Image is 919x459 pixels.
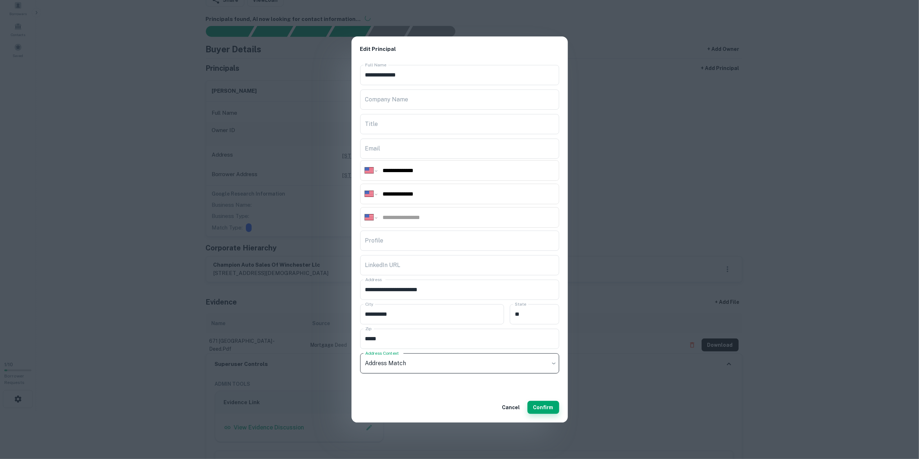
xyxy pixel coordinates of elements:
iframe: Chat Widget [883,401,919,436]
label: Address [365,276,382,283]
button: Confirm [527,401,559,414]
div: Address Match [360,353,559,373]
label: Address Context [365,350,399,356]
label: City [365,301,374,307]
button: Cancel [499,401,523,414]
label: Zip [365,325,372,332]
label: State [515,301,526,307]
label: Full Name [365,62,386,68]
h2: Edit Principal [352,36,568,62]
